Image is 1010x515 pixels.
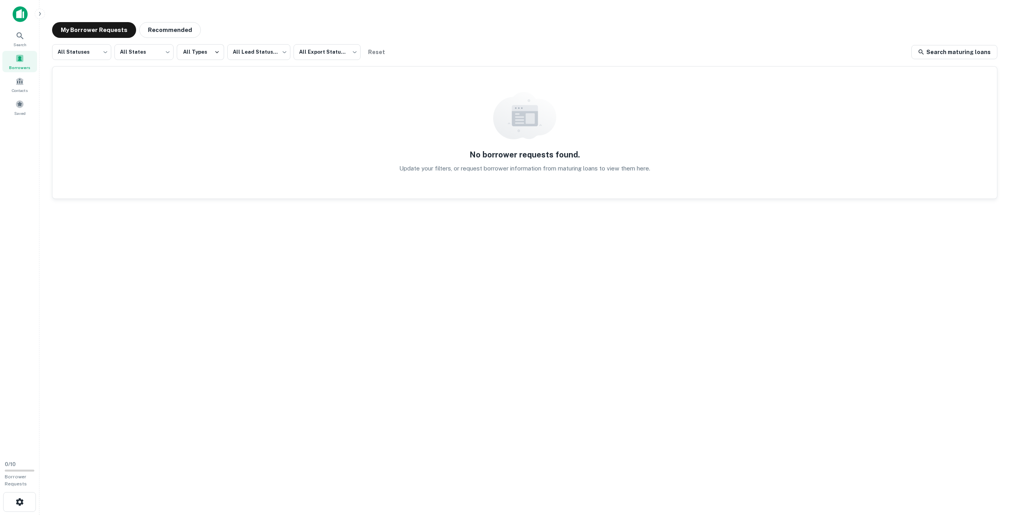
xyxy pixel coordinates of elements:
a: Borrowers [2,51,37,72]
img: capitalize-icon.png [13,6,28,22]
button: Reset [364,44,389,60]
a: Contacts [2,74,37,95]
img: empty content [493,92,556,139]
a: Search maturing loans [911,45,997,59]
div: All Statuses [52,42,111,62]
span: 0 / 10 [5,461,16,467]
button: Recommended [139,22,201,38]
span: Search [13,41,26,48]
span: Saved [14,110,26,116]
span: Borrowers [9,64,30,71]
button: My Borrower Requests [52,22,136,38]
h5: No borrower requests found. [469,149,580,161]
a: Saved [2,97,37,118]
div: All Export Statuses [294,42,361,62]
div: All States [114,42,174,62]
span: Contacts [12,87,28,94]
div: All Lead Statuses [227,42,290,62]
button: All Types [177,44,224,60]
span: Borrower Requests [5,474,27,487]
a: Search [2,28,37,49]
p: Update your filters, or request borrower information from maturing loans to view them here. [399,164,650,173]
